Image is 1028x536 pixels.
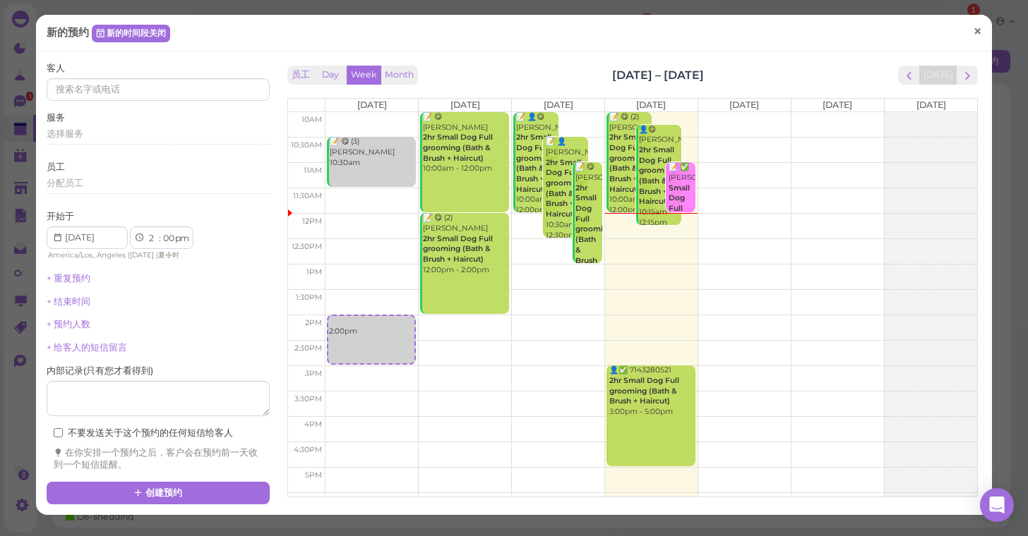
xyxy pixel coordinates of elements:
a: 新的时间段关闭 [92,25,170,42]
b: Small Dog Full Bath (under 15 pounds) [669,183,700,255]
a: + 预约人数 [47,319,90,329]
h2: [DATE] – [DATE] [612,67,704,83]
span: 1pm [306,267,322,276]
b: 2hr Small Dog Full grooming (Bath & Brush + Haircut) [609,133,647,193]
span: 夏令时 [158,250,179,260]
b: 2hr Small Dog Full grooming (Bath & Brush + Haircut) [516,133,554,193]
label: 内部记录 ( 只有您才看得到 ) [47,365,153,377]
div: Open Intercom Messenger [980,488,1014,522]
b: 2hr Small Dog Full grooming (Bath & Brush + Haircut) [639,145,676,206]
a: + 给客人的短信留言 [47,342,127,353]
span: 1:30pm [296,293,322,302]
div: 在你安排一个预约之后，客户会在预约前一天收到一个短信提醒。 [54,446,263,472]
div: 📝 👤[PERSON_NAME] 10:30am - 12:30pm [545,137,588,240]
span: 4:30pm [294,445,322,454]
label: 开始于 [47,210,74,223]
button: Day [313,66,347,85]
button: Week [347,66,381,85]
span: America/Los_Angeles [48,250,126,260]
button: 员工 [287,66,314,85]
input: 不要发送关于这个预约的任何短信给客人 [54,428,63,437]
span: 5:30pm [294,496,322,505]
span: 新的预约 [47,25,92,39]
span: 分配员工 [47,178,83,188]
span: × [973,22,982,42]
span: [DATE] [916,99,946,110]
button: [DATE] [919,66,957,85]
span: 11am [304,166,322,175]
span: 10am [301,115,322,124]
button: 创建预约 [47,482,270,504]
span: 5pm [305,470,322,480]
b: 2hr Small Dog Full grooming (Bath & Brush + Haircut) [423,133,493,162]
span: 2:30pm [294,343,322,353]
a: + 结束时间 [47,296,90,307]
span: 11:30am [293,191,322,200]
button: Month [381,66,418,85]
span: 选择服务 [47,128,83,139]
div: 📝 ✅ [PERSON_NAME] 11:00am [668,162,695,266]
input: 搜索名字或电话 [47,78,270,101]
div: 👤😋 [PERSON_NAME] 10:15am - 12:15pm [638,125,681,229]
div: | | [47,249,204,262]
b: 2hr Small Dog Full grooming (Bath & Brush + Haircut) [423,234,493,264]
span: [DATE] [357,99,387,110]
div: 📝 👤😋 [PERSON_NAME] 10:00am - 12:00pm [515,112,558,216]
a: + 重复预约 [47,273,90,284]
span: 2pm [305,318,322,327]
button: next [957,66,979,85]
button: prev [898,66,920,85]
div: 📝 😋 (2) [PERSON_NAME] 10:00am - 12:00pm [609,112,652,216]
span: 3:30pm [294,394,322,403]
div: 📝 😋 [PERSON_NAME] 11:00am - 1:00pm [575,162,602,317]
span: 12:30pm [292,242,322,251]
span: [DATE] [130,250,154,260]
label: 服务 [47,111,65,124]
b: 2hr Small Dog Full grooming (Bath & Brush + Haircut) [575,183,613,286]
span: 12pm [302,217,322,226]
div: 📝 😋 [PERSON_NAME] 10:00am - 12:00pm [422,112,509,174]
span: 3pm [305,369,322,378]
span: 10:30am [291,140,322,150]
span: [DATE] [636,99,666,110]
label: 员工 [47,161,65,173]
span: 4pm [304,420,322,429]
div: 2:00pm [328,316,414,336]
span: [DATE] [729,99,759,110]
label: 客人 [47,62,65,75]
div: 👤✅ 7143280521 3:00pm - 5:00pm [609,365,695,417]
span: [DATE] [544,99,573,110]
div: 📝 😋 (2) [PERSON_NAME] 12:00pm - 2:00pm [422,213,509,275]
b: 2hr Small Dog Full grooming (Bath & Brush + Haircut) [609,376,679,406]
span: [DATE] [450,99,480,110]
div: 📝 😋 (3) [PERSON_NAME] 10:30am [329,137,416,168]
b: 2hr Small Dog Full grooming (Bath & Brush + Haircut) [546,158,583,219]
label: 不要发送关于这个预约的任何短信给客人 [54,427,233,439]
span: [DATE] [823,99,852,110]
